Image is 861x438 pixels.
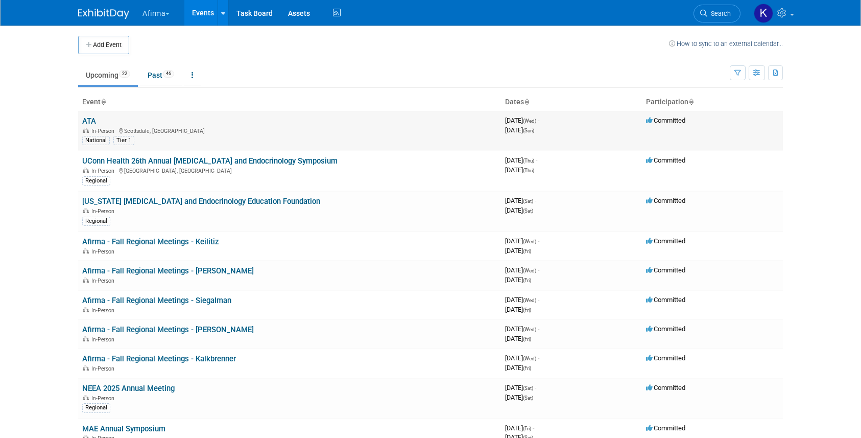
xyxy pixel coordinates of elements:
span: In-Person [91,307,117,314]
img: In-Person Event [83,278,89,283]
button: Add Event [78,36,129,54]
span: [DATE] [505,364,531,372]
a: ATA [82,117,96,126]
span: Committed [646,197,685,204]
a: Sort by Start Date [524,98,529,106]
span: (Sat) [523,208,533,214]
a: NEEA 2025 Annual Meeting [82,384,175,393]
img: In-Person Event [83,168,89,173]
span: - [538,325,539,333]
th: Participation [642,94,783,111]
span: - [535,197,536,204]
span: [DATE] [505,276,531,284]
a: Afirma - Fall Regional Meetings - Siegalman [82,296,231,305]
div: Regional [82,403,110,412]
a: Sort by Participation Type [688,98,693,106]
span: Committed [646,266,685,274]
span: In-Person [91,336,117,343]
span: (Fri) [523,365,531,371]
span: In-Person [91,128,117,134]
img: In-Person Event [83,395,89,400]
div: National [82,136,110,145]
a: Past46 [140,65,182,85]
a: UConn Health 26th Annual [MEDICAL_DATA] and Endocrinology Symposium [82,156,338,166]
span: (Sat) [523,385,533,391]
span: [DATE] [505,126,534,134]
img: Keirsten Davis [754,4,773,23]
div: Scottsdale, [GEOGRAPHIC_DATA] [82,126,497,134]
span: Committed [646,354,685,362]
div: [GEOGRAPHIC_DATA], [GEOGRAPHIC_DATA] [82,166,497,174]
th: Dates [501,94,642,111]
span: Search [707,10,731,17]
span: [DATE] [505,247,531,255]
span: (Wed) [523,118,536,124]
span: (Fri) [523,426,531,431]
span: (Wed) [523,327,536,332]
span: (Thu) [523,168,534,173]
span: [DATE] [505,384,536,391]
span: [DATE] [505,266,539,274]
a: Afirma - Fall Regional Meetings - Keilitiz [82,237,219,246]
span: [DATE] [505,306,531,313]
span: [DATE] [505,166,534,174]
a: MAE Annual Symposium [82,424,165,433]
span: (Wed) [523,268,536,273]
span: (Fri) [523,336,531,342]
div: Regional [82,217,110,226]
a: [US_STATE] [MEDICAL_DATA] and Endocrinology Education Foundation [82,197,320,206]
img: In-Person Event [83,365,89,371]
span: (Sat) [523,198,533,204]
span: In-Person [91,395,117,402]
span: 46 [163,70,174,78]
span: - [538,237,539,245]
a: Afirma - Fall Regional Meetings - [PERSON_NAME] [82,266,254,275]
span: (Wed) [523,239,536,244]
div: Tier 1 [113,136,134,145]
span: (Fri) [523,307,531,313]
span: Committed [646,424,685,432]
span: - [536,156,537,164]
span: (Sat) [523,395,533,401]
span: [DATE] [505,354,539,362]
span: 22 [119,70,130,78]
a: Afirma - Fall Regional Meetings - Kalkbrenner [82,354,236,363]
span: [DATE] [505,206,533,214]
div: Regional [82,176,110,186]
img: In-Person Event [83,248,89,253]
a: How to sync to an external calendar... [669,40,783,48]
th: Event [78,94,501,111]
a: Upcoming22 [78,65,138,85]
span: [DATE] [505,296,539,304]
span: (Wed) [523,356,536,361]
a: Sort by Event Name [101,98,106,106]
span: Committed [646,325,685,333]
a: Search [693,5,740,22]
span: Committed [646,237,685,245]
span: [DATE] [505,394,533,401]
span: (Wed) [523,297,536,303]
span: - [538,354,539,362]
a: Afirma - Fall Regional Meetings - [PERSON_NAME] [82,325,254,334]
img: In-Person Event [83,307,89,312]
img: ExhibitDay [78,9,129,19]
span: (Thu) [523,158,534,164]
span: (Fri) [523,278,531,283]
span: (Fri) [523,248,531,254]
span: In-Person [91,208,117,215]
span: - [538,266,539,274]
span: [DATE] [505,424,534,432]
img: In-Person Event [83,336,89,341]
span: Committed [646,117,685,124]
span: In-Person [91,278,117,284]
span: Committed [646,296,685,304]
span: [DATE] [505,335,531,342]
span: [DATE] [505,117,539,124]
span: In-Person [91,168,117,174]
span: [DATE] [505,237,539,245]
span: In-Person [91,365,117,372]
span: Committed [646,156,685,164]
span: (Sun) [523,128,534,133]
span: In-Person [91,248,117,255]
span: - [535,384,536,391]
